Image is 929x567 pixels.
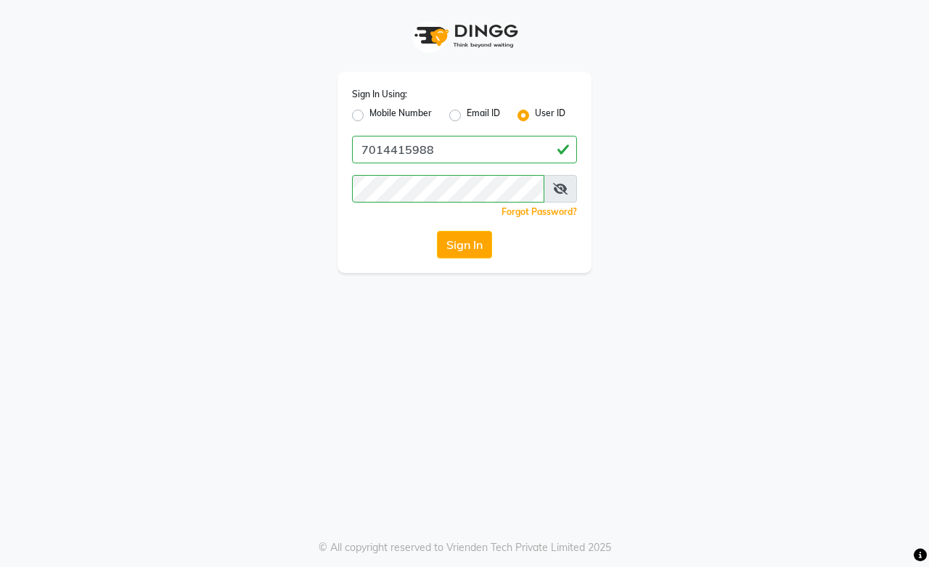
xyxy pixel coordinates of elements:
a: Forgot Password? [502,206,577,217]
label: User ID [535,107,565,124]
input: Username [352,175,544,203]
button: Sign In [437,231,492,258]
label: Email ID [467,107,500,124]
img: logo1.svg [406,15,523,57]
label: Mobile Number [369,107,432,124]
input: Username [352,136,577,163]
label: Sign In Using: [352,88,407,101]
